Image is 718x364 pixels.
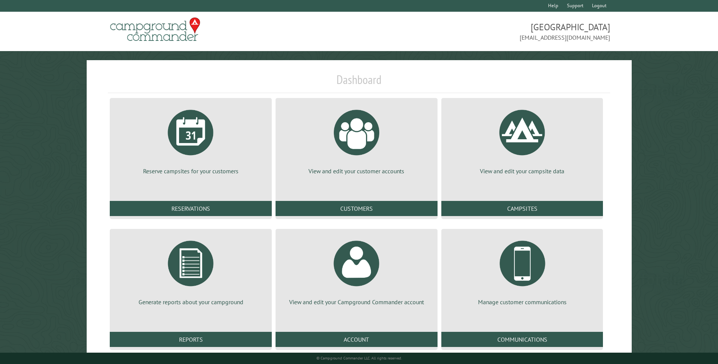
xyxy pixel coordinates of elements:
[285,298,428,306] p: View and edit your Campground Commander account
[450,235,594,306] a: Manage customer communications
[119,235,263,306] a: Generate reports about your campground
[441,332,603,347] a: Communications
[276,201,438,216] a: Customers
[119,298,263,306] p: Generate reports about your campground
[108,72,610,93] h1: Dashboard
[110,332,272,347] a: Reports
[119,167,263,175] p: Reserve campsites for your customers
[450,167,594,175] p: View and edit your campsite data
[285,167,428,175] p: View and edit your customer accounts
[441,201,603,216] a: Campsites
[450,298,594,306] p: Manage customer communications
[450,104,594,175] a: View and edit your campsite data
[110,201,272,216] a: Reservations
[316,356,402,361] small: © Campground Commander LLC. All rights reserved.
[276,332,438,347] a: Account
[359,21,610,42] span: [GEOGRAPHIC_DATA] [EMAIL_ADDRESS][DOMAIN_NAME]
[108,15,202,44] img: Campground Commander
[285,104,428,175] a: View and edit your customer accounts
[285,235,428,306] a: View and edit your Campground Commander account
[119,104,263,175] a: Reserve campsites for your customers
